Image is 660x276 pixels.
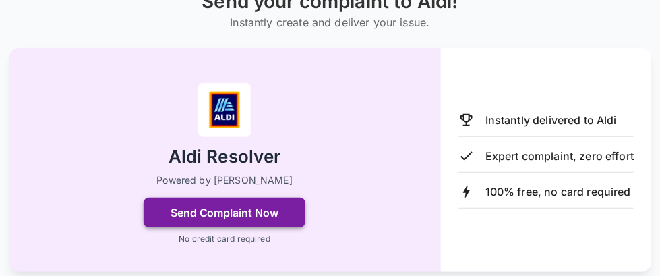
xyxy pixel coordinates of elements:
[169,145,281,169] h2: Aldi Resolver
[485,148,634,164] p: Expert complaint, zero effort
[198,83,251,137] img: Aldi
[485,112,617,128] p: Instantly delivered to Aldi
[156,173,293,187] p: Powered by [PERSON_NAME]
[485,184,631,200] p: 100% free, no card required
[202,13,458,32] h6: Instantly create and deliver your issue.
[179,233,270,245] p: No credit card required
[144,198,305,227] button: Send Complaint Now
